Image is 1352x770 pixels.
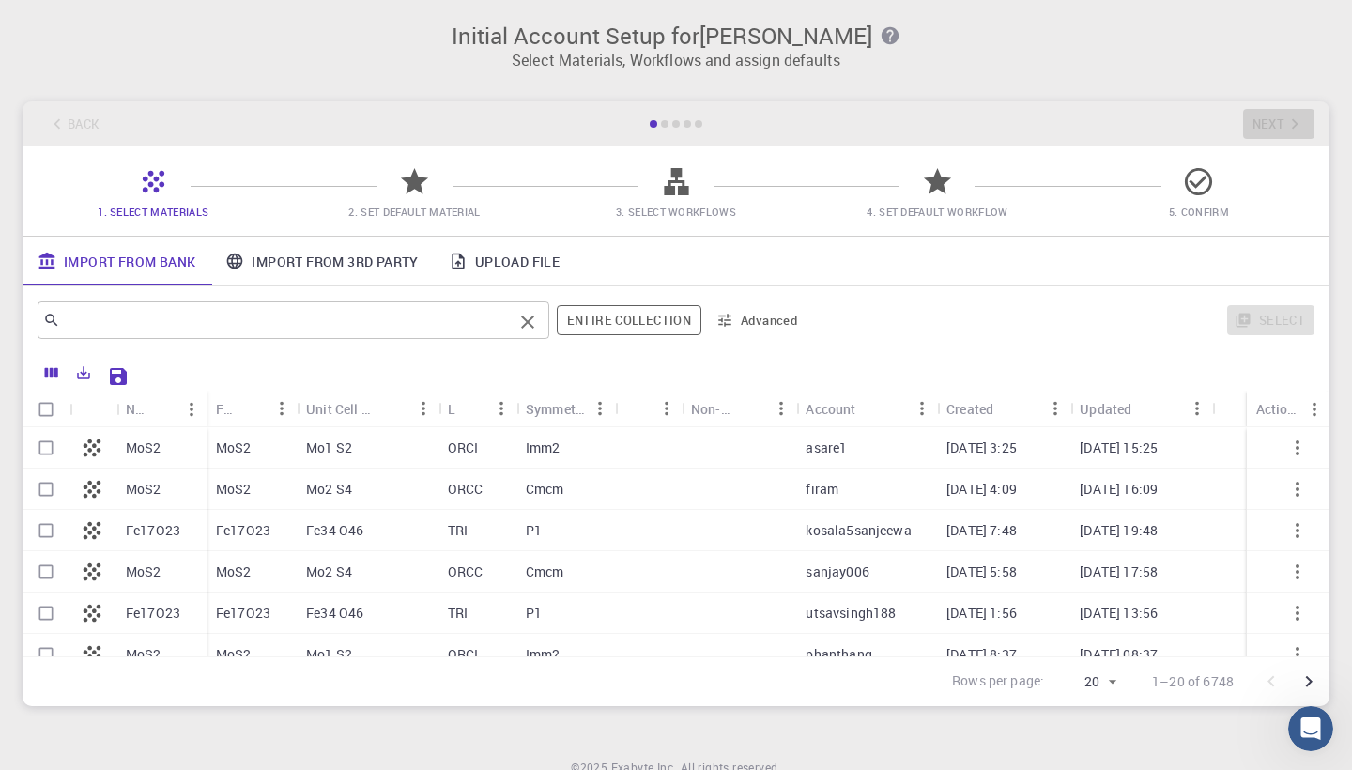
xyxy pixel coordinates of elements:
p: MoS2 [216,480,252,499]
p: Cmcm [526,562,564,581]
iframe: Intercom live chat [1288,706,1333,751]
p: TRI [448,604,468,623]
span: 3. Select Workflows [616,205,736,219]
button: Go to next page [1290,663,1328,701]
p: Mo2 S4 [306,480,352,499]
h3: Initial Account Setup for [PERSON_NAME] [34,23,1318,49]
p: MoS2 [216,645,252,664]
a: Import From Bank [23,237,210,285]
div: Updated [1080,391,1131,427]
p: P1 [526,521,542,540]
a: Upload File [434,237,575,285]
div: Formula [216,391,237,427]
button: Menu [1040,393,1070,423]
button: Menu [907,393,937,423]
button: Sort [1131,393,1161,423]
p: ORCC [448,480,484,499]
p: [DATE] 8:37 [946,645,1017,664]
button: Sort [146,394,177,424]
p: [DATE] 16:09 [1080,480,1158,499]
p: Fe34 O46 [306,604,363,623]
span: Filter throughout whole library including sets (folders) [557,305,701,335]
p: [DATE] 1:56 [946,604,1017,623]
p: MoS2 [126,645,161,664]
button: Sort [378,393,408,423]
p: TRI [448,521,468,540]
div: Account [806,391,855,427]
button: Menu [177,394,207,424]
div: Created [946,391,993,427]
p: Fe17O23 [216,521,270,540]
p: Rows per page: [952,671,1044,693]
div: Actions [1247,391,1329,427]
p: MoS2 [216,562,252,581]
p: [DATE] 15:25 [1080,439,1158,457]
button: Menu [1299,394,1329,424]
button: Menu [486,393,516,423]
button: Menu [1182,393,1212,423]
p: Mo1 S2 [306,645,352,664]
div: Unit Cell Formula [306,391,377,427]
p: Imm2 [526,645,561,664]
p: Imm2 [526,439,561,457]
button: Menu [267,393,297,423]
p: kosala5sanjeewa [806,521,911,540]
p: [DATE] 17:58 [1080,562,1158,581]
button: Menu [766,393,796,423]
div: Name [126,391,146,427]
p: [DATE] 19:48 [1080,521,1158,540]
p: asare1 [806,439,847,457]
p: [DATE] 13:56 [1080,604,1158,623]
button: Entire collection [557,305,701,335]
button: Sort [237,393,267,423]
p: [DATE] 08:37 [1080,645,1158,664]
p: Fe17O23 [126,604,180,623]
div: Unit Cell Formula [297,391,438,427]
p: Mo2 S4 [306,562,352,581]
span: 1. Select Materials [98,205,208,219]
p: MoS2 [126,562,161,581]
div: 20 [1052,669,1122,696]
div: Icon [69,391,116,427]
div: Name [116,391,207,427]
p: Select Materials, Workflows and assign defaults [34,49,1318,71]
div: Non-periodic [691,391,736,427]
p: P1 [526,604,542,623]
p: phanthang [806,645,871,664]
p: utsavsingh188 [806,604,896,623]
div: Lattice [448,391,456,427]
button: Sort [993,393,1023,423]
p: [DATE] 3:25 [946,439,1017,457]
button: Export [68,358,100,388]
button: Sort [856,393,886,423]
button: Save Explorer Settings [100,358,137,395]
a: Import From 3rd Party [210,237,433,285]
p: firam [806,480,838,499]
div: Actions [1256,391,1299,427]
p: MoS2 [126,480,161,499]
p: MoS2 [126,439,161,457]
span: 5. Confirm [1169,205,1229,219]
p: ORCC [448,562,484,581]
p: sanjay006 [806,562,868,581]
button: Menu [652,393,682,423]
div: Tags [616,391,682,427]
p: Fe17O23 [216,604,270,623]
button: Clear [513,307,543,337]
p: Cmcm [526,480,564,499]
p: Mo1 S2 [306,439,352,457]
span: 2. Set Default Material [348,205,480,219]
button: Sort [736,393,766,423]
p: [DATE] 7:48 [946,521,1017,540]
button: Sort [625,393,655,423]
div: Updated [1070,391,1211,427]
p: 1–20 of 6748 [1152,672,1234,691]
p: Fe34 O46 [306,521,363,540]
div: Non-periodic [682,391,796,427]
button: Menu [408,393,438,423]
p: MoS2 [216,439,252,457]
button: Sort [456,393,486,423]
div: Created [937,391,1070,427]
div: Formula [207,391,297,427]
p: ORCI [448,645,479,664]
